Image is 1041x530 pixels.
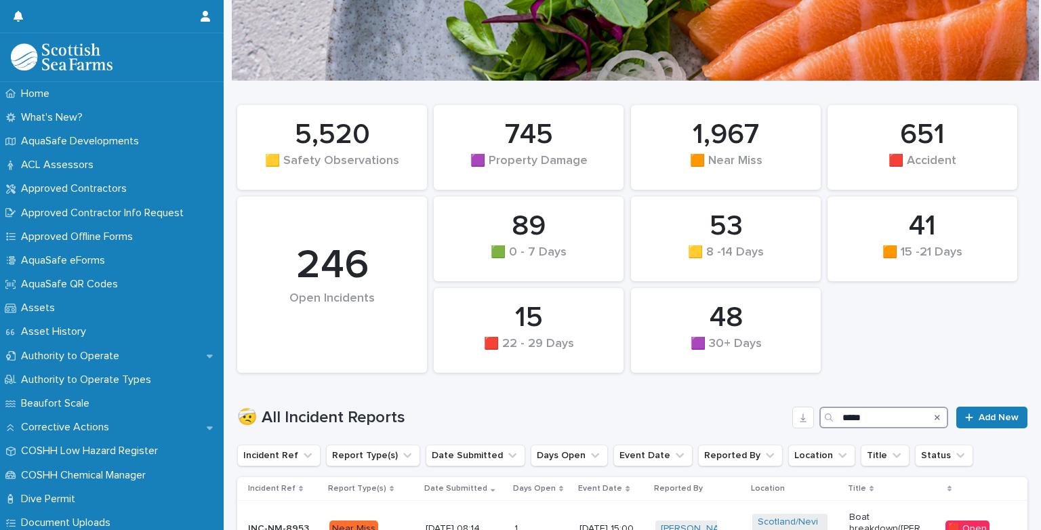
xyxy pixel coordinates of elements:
button: Date Submitted [426,445,525,466]
p: Dive Permit [16,493,86,506]
p: AquaSafe eForms [16,254,116,267]
p: Reported By [654,481,703,496]
div: 🟪 30+ Days [654,337,798,365]
p: AquaSafe Developments [16,135,150,148]
div: 🟪 Property Damage [457,154,600,182]
button: Location [788,445,855,466]
p: Approved Contractor Info Request [16,207,195,220]
div: Open Incidents [260,291,404,334]
p: Incident Ref [248,481,295,496]
p: Assets [16,302,66,314]
a: Add New [956,407,1027,428]
div: 5,520 [260,118,404,152]
button: Status [915,445,973,466]
p: Approved Offline Forms [16,230,144,243]
button: Report Type(s) [326,445,420,466]
span: Add New [979,413,1019,422]
div: 🟥 Accident [851,154,994,182]
div: 48 [654,301,798,335]
p: ACL Assessors [16,159,104,171]
button: Title [861,445,910,466]
div: 15 [457,301,600,335]
img: bPIBxiqnSb2ggTQWdOVV [11,43,113,70]
div: 651 [851,118,994,152]
div: 53 [654,209,798,243]
p: AquaSafe QR Codes [16,278,129,291]
div: 🟨 Safety Observations [260,154,404,182]
p: Beaufort Scale [16,397,100,410]
div: 246 [260,241,404,290]
p: Asset History [16,325,97,338]
p: Event Date [578,481,622,496]
button: Incident Ref [237,445,321,466]
p: Approved Contractors [16,182,138,195]
p: Date Submitted [424,481,487,496]
div: 745 [457,118,600,152]
div: 🟧 15 -21 Days [851,245,994,274]
input: Search [819,407,948,428]
p: Corrective Actions [16,421,120,434]
p: Report Type(s) [328,481,386,496]
p: Days Open [513,481,556,496]
button: Reported By [698,445,783,466]
div: 🟨 8 -14 Days [654,245,798,274]
p: Location [751,481,785,496]
div: 1,967 [654,118,798,152]
p: What's New? [16,111,94,124]
div: 🟥 22 - 29 Days [457,337,600,365]
div: 89 [457,209,600,243]
button: Days Open [531,445,608,466]
button: Event Date [613,445,693,466]
div: 41 [851,209,994,243]
p: Document Uploads [16,516,121,529]
h1: 🤕 All Incident Reports [237,408,787,428]
p: COSHH Low Hazard Register [16,445,169,457]
p: Authority to Operate [16,350,130,363]
p: Authority to Operate Types [16,373,162,386]
div: 🟩 0 - 7 Days [457,245,600,274]
p: Title [848,481,866,496]
div: 🟧 Near Miss [654,154,798,182]
p: Home [16,87,60,100]
p: COSHH Chemical Manager [16,469,157,482]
